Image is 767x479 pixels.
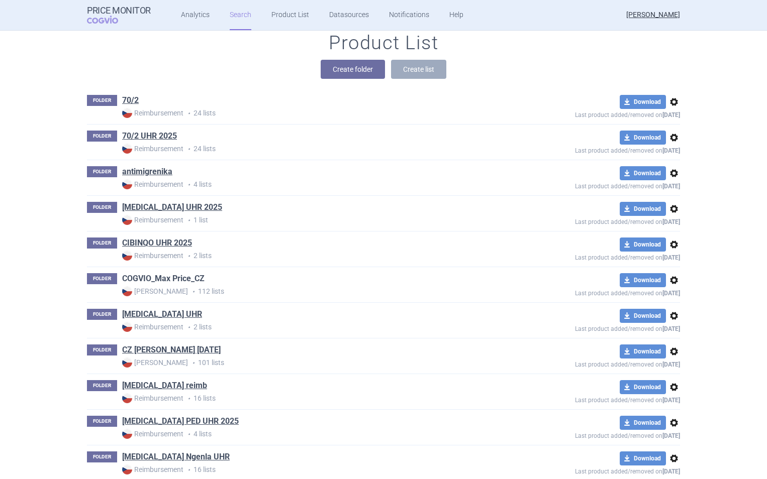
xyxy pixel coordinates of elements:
[122,286,188,296] strong: [PERSON_NAME]
[122,166,172,179] h1: antimigrenika
[662,111,680,118] strong: [DATE]
[122,108,183,118] strong: Reimbursement
[122,108,502,118] p: 24 lists
[122,95,139,108] h1: 70/2
[122,393,502,404] p: 16 lists
[122,464,183,474] strong: Reimbursement
[122,286,132,296] img: CZ
[183,144,194,154] i: •
[87,451,117,462] p: FOLDER
[662,397,680,404] strong: [DATE]
[122,322,183,332] strong: Reimbursement
[662,432,680,439] strong: [DATE]
[183,215,194,225] i: •
[122,251,132,261] img: CZ
[188,287,198,297] i: •
[183,465,194,475] i: •
[321,60,385,79] button: Create folder
[122,131,177,144] h1: 70/2 UHR 2025
[122,202,222,215] h1: BESPONSA UHR 2025
[122,416,239,427] a: [MEDICAL_DATA] PED UHR 2025
[122,179,502,190] p: 4 lists
[662,254,680,261] strong: [DATE]
[122,380,207,393] h1: Eliquis reimb
[87,380,117,391] p: FOLDER
[122,393,132,403] img: CZ
[620,95,666,109] button: Download
[87,237,117,249] p: FOLDER
[122,166,172,177] a: antimigrenika
[87,416,117,427] p: FOLDER
[502,465,680,475] p: Last product added/removed on
[122,322,132,332] img: CZ
[87,95,117,106] p: FOLDER
[87,344,117,355] p: FOLDER
[87,16,132,24] span: COGVIO
[122,357,132,368] img: CZ
[122,309,202,322] h1: Cresemba UHR
[87,131,117,142] p: FOLDER
[620,344,666,358] button: Download
[122,215,132,225] img: CZ
[122,416,239,429] h1: ENBREL PED UHR 2025
[122,144,502,154] p: 24 lists
[122,464,132,474] img: CZ
[122,179,132,189] img: CZ
[620,416,666,430] button: Download
[662,183,680,190] strong: [DATE]
[502,323,680,332] p: Last product added/removed on
[122,144,132,154] img: CZ
[122,429,183,439] strong: Reimbursement
[122,464,502,475] p: 16 lists
[662,468,680,475] strong: [DATE]
[122,202,222,213] a: [MEDICAL_DATA] UHR 2025
[183,251,194,261] i: •
[502,430,680,439] p: Last product added/removed on
[620,237,666,252] button: Download
[662,325,680,332] strong: [DATE]
[620,380,666,394] button: Download
[122,273,205,284] a: COGVIO_Max Price_CZ
[662,218,680,225] strong: [DATE]
[122,451,230,462] a: [MEDICAL_DATA] Ngenla UHR
[502,358,680,368] p: Last product added/removed on
[620,309,666,323] button: Download
[620,451,666,465] button: Download
[620,273,666,287] button: Download
[122,322,502,332] p: 2 lists
[87,166,117,177] p: FOLDER
[122,451,230,464] h1: Genotropin Ngenla UHR
[122,215,183,225] strong: Reimbursement
[122,357,502,368] p: 101 lists
[122,344,221,355] a: CZ [PERSON_NAME] [DATE]
[122,393,183,403] strong: Reimbursement
[122,357,188,368] strong: [PERSON_NAME]
[502,216,680,225] p: Last product added/removed on
[620,131,666,145] button: Download
[122,429,132,439] img: CZ
[329,32,438,55] h1: Product List
[87,309,117,320] p: FOLDER
[183,180,194,190] i: •
[188,358,198,368] i: •
[502,252,680,261] p: Last product added/removed on
[183,429,194,439] i: •
[391,60,446,79] button: Create list
[662,147,680,154] strong: [DATE]
[122,108,132,118] img: CZ
[122,131,177,142] a: 70/2 UHR 2025
[122,286,502,297] p: 112 lists
[122,309,202,320] a: [MEDICAL_DATA] UHR
[620,166,666,180] button: Download
[122,251,183,261] strong: Reimbursement
[662,290,680,297] strong: [DATE]
[122,429,502,439] p: 4 lists
[502,109,680,118] p: Last product added/removed on
[620,202,666,216] button: Download
[122,251,502,261] p: 2 lists
[122,344,221,357] h1: CZ MAX PRICE April 2025
[122,237,192,251] h1: CIBINQO UHR 2025
[502,180,680,190] p: Last product added/removed on
[87,273,117,284] p: FOLDER
[122,273,205,286] h1: COGVIO_Max Price_CZ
